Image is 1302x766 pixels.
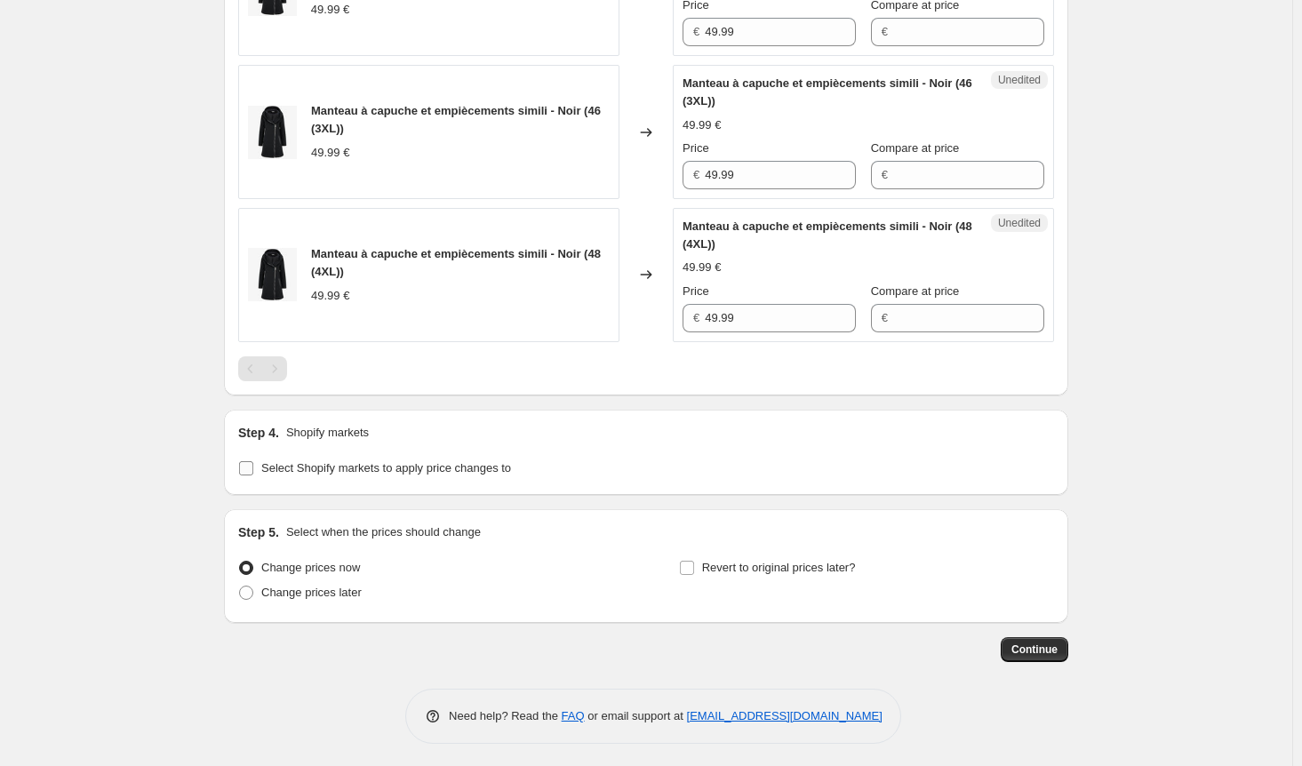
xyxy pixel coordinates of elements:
[882,168,888,181] span: €
[998,73,1041,87] span: Unedited
[585,709,687,722] span: or email support at
[238,356,287,381] nav: Pagination
[702,561,856,574] span: Revert to original prices later?
[687,709,883,722] a: [EMAIL_ADDRESS][DOMAIN_NAME]
[562,709,585,722] a: FAQ
[261,461,511,475] span: Select Shopify markets to apply price changes to
[693,311,699,324] span: €
[311,104,601,135] span: Manteau à capuche et empiècements simili - Noir (46 (3XL))
[882,25,888,38] span: €
[311,247,601,278] span: Manteau à capuche et empiècements simili - Noir (48 (4XL))
[311,3,349,16] span: 49.99 €
[261,561,360,574] span: Change prices now
[1011,642,1058,657] span: Continue
[1001,637,1068,662] button: Continue
[238,424,279,442] h2: Step 4.
[693,168,699,181] span: €
[882,311,888,324] span: €
[311,289,349,302] span: 49.99 €
[449,709,562,722] span: Need help? Read the
[261,586,362,599] span: Change prices later
[248,106,297,159] img: JOA-5286-1_80x.jpg
[871,141,960,155] span: Compare at price
[286,424,369,442] p: Shopify markets
[248,248,297,301] img: JOA-5286-1_80x.jpg
[238,523,279,541] h2: Step 5.
[683,76,972,108] span: Manteau à capuche et empiècements simili - Noir (46 (3XL))
[683,118,721,132] span: 49.99 €
[998,216,1041,230] span: Unedited
[286,523,481,541] p: Select when the prices should change
[693,25,699,38] span: €
[871,284,960,298] span: Compare at price
[683,141,709,155] span: Price
[683,219,972,251] span: Manteau à capuche et empiècements simili - Noir (48 (4XL))
[683,284,709,298] span: Price
[311,146,349,159] span: 49.99 €
[683,260,721,274] span: 49.99 €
